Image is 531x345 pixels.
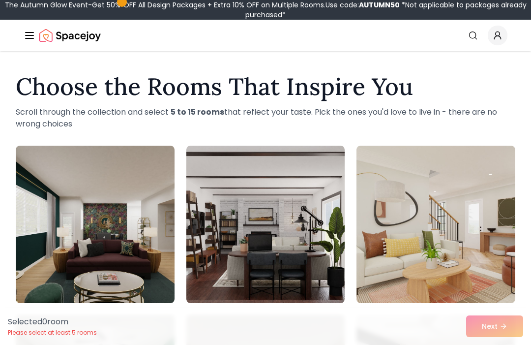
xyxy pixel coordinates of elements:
nav: Global [24,20,507,51]
img: Spacejoy Logo [39,26,101,45]
strong: 5 to 15 rooms [171,106,224,118]
a: Spacejoy [39,26,101,45]
p: Scroll through the collection and select that reflect your taste. Pick the ones you'd love to liv... [16,106,515,130]
img: Room room-2 [186,146,345,303]
p: Please select at least 5 rooms [8,329,97,337]
img: Room room-1 [16,146,175,303]
img: Room room-3 [356,146,515,303]
h1: Choose the Rooms That Inspire You [16,75,515,98]
p: Selected 0 room [8,316,97,328]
